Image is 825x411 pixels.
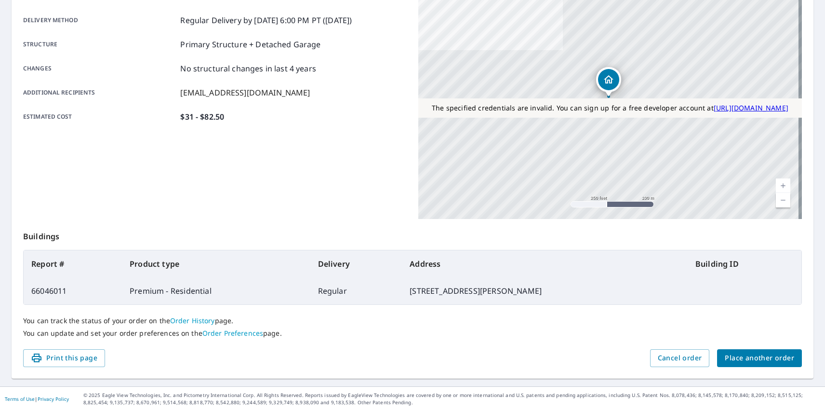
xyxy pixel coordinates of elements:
[418,98,802,118] div: The specified credentials are invalid. You can sign up for a free developer account at http://www...
[596,67,621,97] div: Dropped pin, building 1, Residential property, 1111 E Cesar Chavez St Austin, TX 78702
[170,316,215,325] a: Order History
[23,329,802,338] p: You can update and set your order preferences on the page.
[23,63,176,74] p: Changes
[402,250,688,277] th: Address
[776,193,790,207] a: Current Level 17, Zoom Out
[122,277,310,304] td: Premium - Residential
[402,277,688,304] td: [STREET_ADDRESS][PERSON_NAME]
[5,396,69,402] p: |
[180,14,352,26] p: Regular Delivery by [DATE] 6:00 PM PT ([DATE])
[122,250,310,277] th: Product type
[688,250,801,277] th: Building ID
[23,316,802,325] p: You can track the status of your order on the page.
[418,98,802,118] div: The specified credentials are invalid. You can sign up for a free developer account at
[23,111,176,123] p: Estimated cost
[5,396,35,402] a: Terms of Use
[31,352,97,364] span: Print this page
[180,39,320,50] p: Primary Structure + Detached Garage
[24,277,122,304] td: 66046011
[180,111,224,123] p: $31 - $82.50
[23,39,176,50] p: Structure
[38,396,69,402] a: Privacy Policy
[23,14,176,26] p: Delivery method
[180,63,316,74] p: No structural changes in last 4 years
[310,250,402,277] th: Delivery
[180,87,310,98] p: [EMAIL_ADDRESS][DOMAIN_NAME]
[658,352,702,364] span: Cancel order
[310,277,402,304] td: Regular
[717,349,802,367] button: Place another order
[714,103,788,112] a: [URL][DOMAIN_NAME]
[202,329,263,338] a: Order Preferences
[24,250,122,277] th: Report #
[23,349,105,367] button: Print this page
[650,349,710,367] button: Cancel order
[23,219,802,250] p: Buildings
[776,178,790,193] a: Current Level 17, Zoom In
[725,352,794,364] span: Place another order
[23,87,176,98] p: Additional recipients
[83,392,820,406] p: © 2025 Eagle View Technologies, Inc. and Pictometry International Corp. All Rights Reserved. Repo...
